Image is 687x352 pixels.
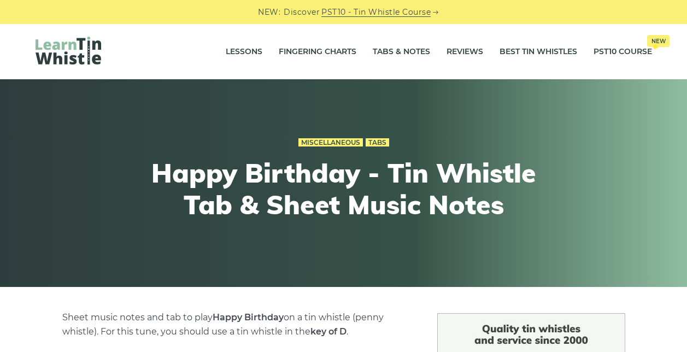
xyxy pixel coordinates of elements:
[447,38,483,66] a: Reviews
[226,38,262,66] a: Lessons
[62,310,411,339] p: Sheet music notes and tab to play on a tin whistle (penny whistle). For this tune, you should use...
[373,38,430,66] a: Tabs & Notes
[647,35,670,47] span: New
[143,157,545,220] h1: Happy Birthday - Tin Whistle Tab & Sheet Music Notes
[500,38,577,66] a: Best Tin Whistles
[279,38,356,66] a: Fingering Charts
[366,138,389,147] a: Tabs
[213,312,284,322] strong: Happy Birthday
[298,138,363,147] a: Miscellaneous
[594,38,652,66] a: PST10 CourseNew
[36,37,101,64] img: LearnTinWhistle.com
[310,326,347,337] strong: key of D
